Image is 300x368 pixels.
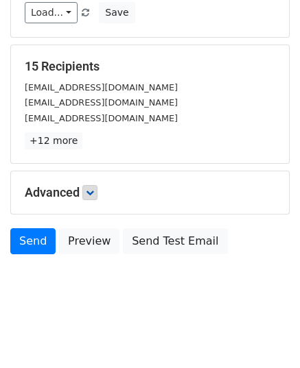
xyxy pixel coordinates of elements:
a: Send [10,228,56,254]
h5: Advanced [25,185,275,200]
a: +12 more [25,132,82,149]
button: Save [99,2,135,23]
small: [EMAIL_ADDRESS][DOMAIN_NAME] [25,113,178,123]
h5: 15 Recipients [25,59,275,74]
a: Send Test Email [123,228,227,254]
iframe: Chat Widget [231,302,300,368]
a: Preview [59,228,119,254]
a: Load... [25,2,78,23]
small: [EMAIL_ADDRESS][DOMAIN_NAME] [25,82,178,93]
small: [EMAIL_ADDRESS][DOMAIN_NAME] [25,97,178,108]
